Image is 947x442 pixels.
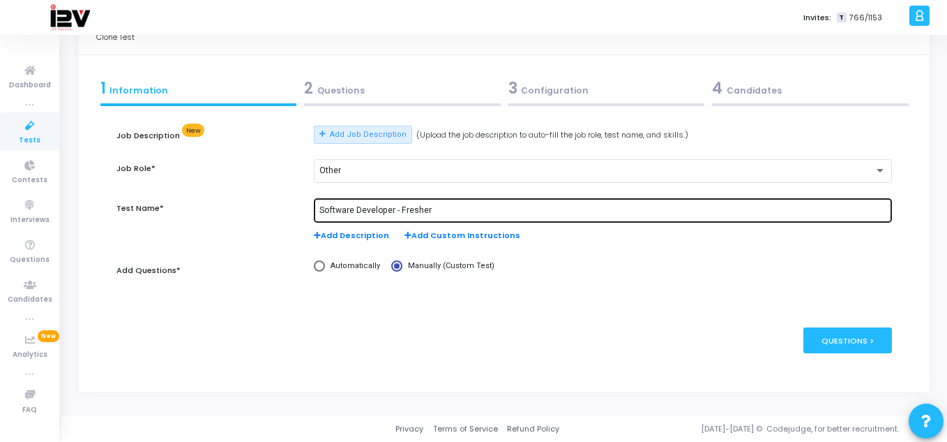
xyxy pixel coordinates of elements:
span: Add Job Description [330,129,407,141]
span: Tests [19,135,40,147]
a: Privacy [395,423,423,435]
a: Refund Policy [507,423,559,435]
label: Job Role* [116,163,156,175]
span: 766/1153 [849,12,882,24]
a: 3Configuration [504,73,709,110]
span: Add Custom Instructions [404,230,520,242]
span: 4 [712,78,722,99]
span: New [38,330,59,342]
span: 1 [100,78,106,99]
a: 2Questions [301,73,505,110]
span: Automatically [325,260,380,272]
span: Questions [10,254,50,266]
span: T [837,13,846,23]
button: Add Job Description [314,126,412,144]
a: Terms of Service [433,423,498,435]
a: 1Information [96,73,301,110]
span: Analytics [13,349,47,361]
span: Contests [12,175,47,186]
span: Candidates [8,294,52,306]
span: (Upload the job description to auto-fill the job role, test name, and skills.) [416,129,688,141]
img: logo [50,3,90,31]
a: 4Candidates [709,73,913,110]
span: FAQ [22,404,37,416]
span: 3 [508,78,517,99]
div: Questions [304,77,501,100]
span: Add Description [314,230,389,242]
div: Information [100,77,297,100]
span: 2 [304,78,313,99]
div: Clone Test [96,20,135,54]
span: Manually (Custom Test) [402,260,494,272]
label: Invites: [803,12,831,24]
span: New [182,124,204,137]
span: Other [319,165,341,175]
label: Job Description [116,129,204,142]
label: Add Questions* [116,265,181,277]
div: Questions > [803,327,892,353]
div: [DATE]-[DATE] © Codejudge, for better recruitment. [559,423,930,435]
label: Test Name* [116,202,164,214]
div: Candidates [712,77,909,100]
div: Configuration [508,77,705,100]
span: Interviews [10,214,50,226]
span: Dashboard [9,80,51,91]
